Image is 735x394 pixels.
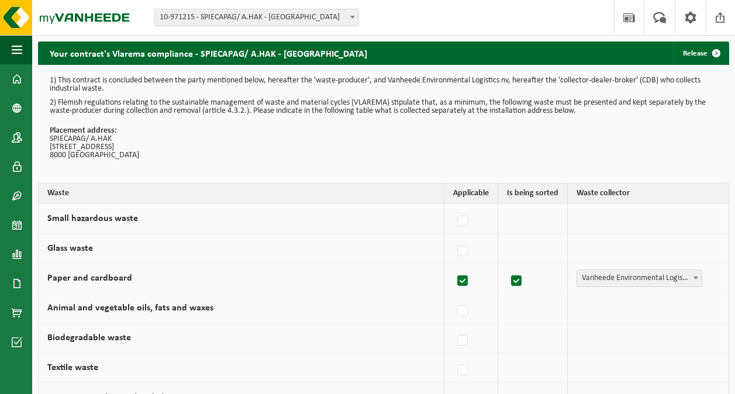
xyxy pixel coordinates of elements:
[47,333,131,343] label: Biodegradable waste
[47,303,213,313] label: Animal and vegetable oils, fats and waxes
[50,99,717,115] p: 2) Flemish regulations relating to the sustainable management of waste and material cycles (VLARE...
[154,9,359,26] span: 10-971215 - SPIECAPAG/ A.HAK - BRUGGE
[50,126,117,135] strong: Placement address:
[47,214,138,223] label: Small hazardous waste
[47,274,132,283] label: Paper and cardboard
[577,270,702,286] span: Vanheede Environmental Logistics
[38,42,379,64] h2: Your contract's Vlarema compliance - SPIECAPAG/ A.HAK - [GEOGRAPHIC_DATA]
[47,363,98,372] label: Textile waste
[50,127,717,160] p: SPIECAPAG/ A.HAK [STREET_ADDRESS] 8000 [GEOGRAPHIC_DATA]
[498,184,568,204] th: Is being sorted
[39,184,444,204] th: Waste
[47,244,93,253] label: Glass waste
[674,42,728,65] a: Release
[155,9,358,26] span: 10-971215 - SPIECAPAG/ A.HAK - BRUGGE
[50,77,717,93] p: 1) This contract is concluded between the party mentioned below, hereafter the 'waste-producer', ...
[568,184,729,204] th: Waste collector
[444,184,498,204] th: Applicable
